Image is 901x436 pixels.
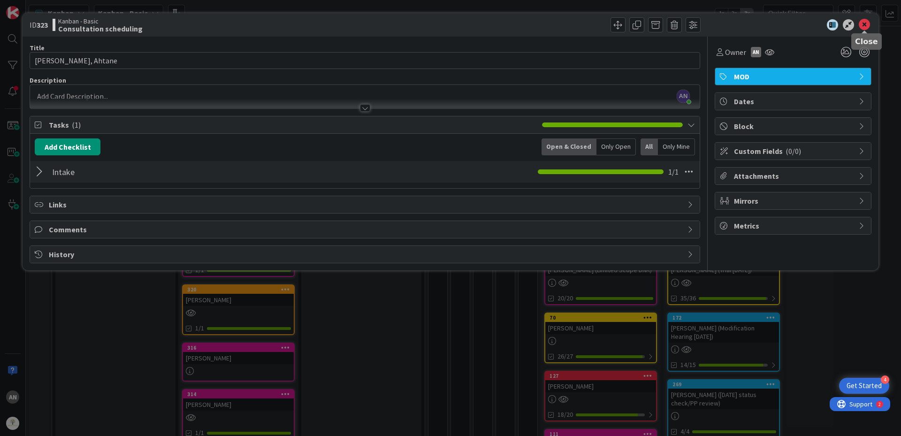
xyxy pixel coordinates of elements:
[734,170,854,182] span: Attachments
[641,138,658,155] div: All
[20,1,43,13] span: Support
[725,46,746,58] span: Owner
[881,375,889,384] div: 4
[49,119,537,130] span: Tasks
[37,20,48,30] b: 323
[49,249,683,260] span: History
[847,381,882,390] div: Get Started
[855,37,878,46] h5: Close
[734,96,854,107] span: Dates
[734,71,854,82] span: MOD
[751,47,761,57] div: AN
[49,4,51,11] div: 2
[734,220,854,231] span: Metrics
[58,17,143,25] span: Kanban - Basic
[72,120,81,130] span: ( 1 )
[734,145,854,157] span: Custom Fields
[30,19,48,31] span: ID
[30,44,45,52] label: Title
[668,166,679,177] span: 1 / 1
[734,195,854,207] span: Mirrors
[49,163,260,180] input: Add Checklist...
[30,52,700,69] input: type card name here...
[49,224,683,235] span: Comments
[35,138,100,155] button: Add Checklist
[839,378,889,394] div: Open Get Started checklist, remaining modules: 4
[542,138,596,155] div: Open & Closed
[58,25,143,32] b: Consultation scheduling
[734,121,854,132] span: Block
[30,76,66,84] span: Description
[658,138,695,155] div: Only Mine
[596,138,636,155] div: Only Open
[49,199,683,210] span: Links
[786,146,801,156] span: ( 0/0 )
[677,90,690,103] span: AN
